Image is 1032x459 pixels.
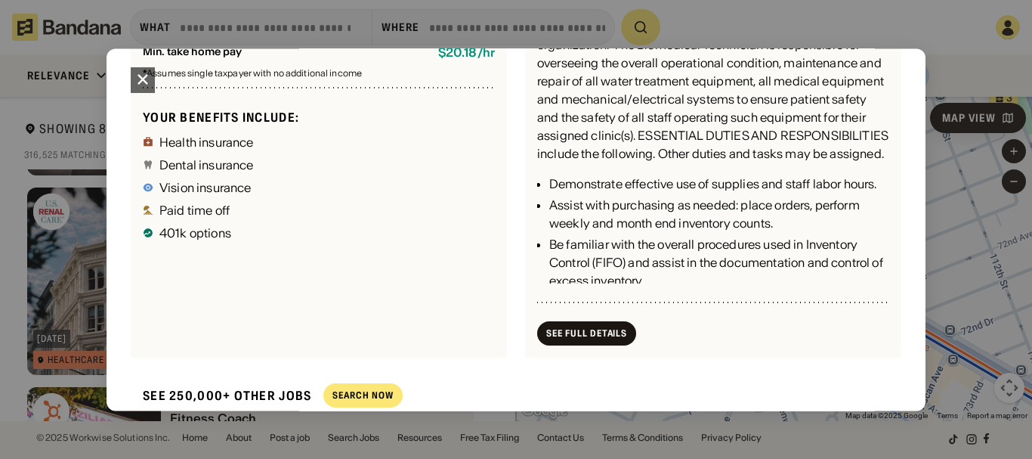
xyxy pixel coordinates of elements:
[143,70,495,79] div: Assumes single taxpayer with no additional income
[549,197,889,233] div: Assist with purchasing as needed: place orders, perform weekly and month end inventory counts.
[159,227,231,239] div: 401k options
[549,175,889,194] div: Demonstrate effective use of supplies and staff labor hours.
[143,110,495,126] div: Your benefits include:
[332,392,394,401] div: Search Now
[159,159,254,171] div: Dental insurance
[143,46,426,60] div: Min. take home pay
[131,376,311,416] div: See 250,000+ other jobs
[546,329,627,338] div: See Full Details
[549,236,889,290] div: Be familiar with the overall procedures used in Inventory Control (FIFO) and assist in the docume...
[159,181,252,194] div: Vision insurance
[438,46,495,60] div: $ 20.18 / hr
[159,136,254,148] div: Health insurance
[159,204,230,216] div: Paid time off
